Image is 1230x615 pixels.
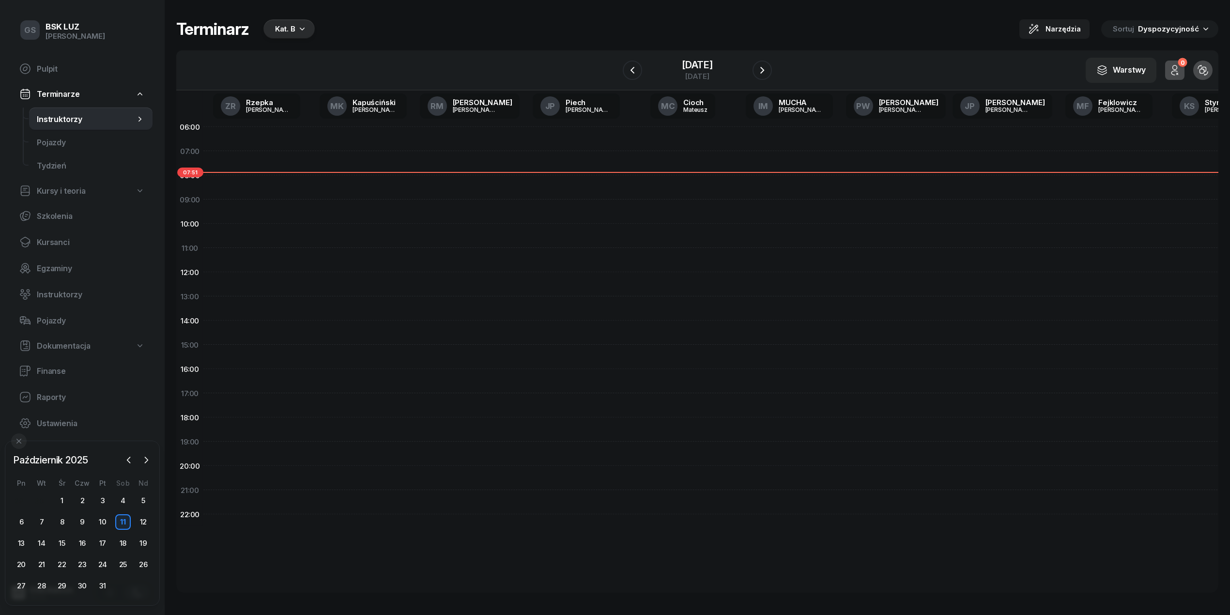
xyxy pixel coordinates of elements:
a: Instruktorzy [29,108,153,131]
div: MUCHA [779,99,825,106]
div: 3 [95,493,110,508]
span: Szkolenia [37,212,145,221]
div: 24 [95,557,110,572]
div: 1 [54,493,70,508]
a: PW[PERSON_NAME][PERSON_NAME] [846,93,946,119]
div: [DATE] [682,60,713,70]
span: Tydzień [37,161,145,170]
a: Terminarze [12,83,153,105]
a: IMMUCHA[PERSON_NAME] [746,93,833,119]
div: 11:00 [176,236,203,260]
span: RM [430,102,444,110]
span: Dokumentacja [37,341,91,351]
button: 0 [1165,61,1184,80]
a: Pojazdy [29,131,153,154]
div: 29 [15,497,23,505]
div: 14:00 [176,308,203,333]
div: 29 [54,578,70,594]
span: PW [856,102,870,110]
div: 16 [75,536,90,551]
div: Nd [133,479,154,487]
a: JPPiech[PERSON_NAME] [533,93,620,119]
div: [PERSON_NAME] [879,99,938,106]
div: 20 [14,557,29,572]
div: [PERSON_NAME] [985,99,1045,106]
div: 25 [115,557,131,572]
div: 18 [115,536,131,551]
span: MK [330,102,344,110]
div: Kat. B [275,23,295,35]
div: 30 [35,497,44,505]
div: 09:00 [176,187,203,212]
div: Śr [52,479,72,487]
span: Dyspozycyjność [1138,24,1199,33]
div: 22 [54,557,70,572]
div: Czw [72,479,92,487]
div: [PERSON_NAME] [566,107,612,113]
a: RM[PERSON_NAME][PERSON_NAME] [420,93,520,119]
div: BSK LUZ [46,23,105,31]
div: 06:00 [176,115,203,139]
div: 22:00 [176,502,203,526]
span: Terminarze [37,90,79,99]
div: 0 [1178,58,1187,67]
div: 20:00 [176,454,203,478]
div: [PERSON_NAME] [453,99,512,106]
span: JP [545,102,555,110]
span: JP [965,102,975,110]
div: [PERSON_NAME] [246,107,292,113]
button: Sortuj Dyspozycyjność [1101,20,1218,38]
div: 18:00 [176,405,203,430]
button: Kat. B [261,19,315,39]
span: Pulpit [37,64,145,74]
span: ZR [225,102,236,110]
span: MF [1076,102,1089,110]
a: MCCiochMateusz [650,93,715,119]
div: Sob [113,479,133,487]
span: 07:51 [177,168,203,177]
span: GS [24,26,36,34]
div: 17 [95,536,110,551]
div: 07:00 [176,139,203,163]
span: Październik 2025 [9,452,92,468]
span: Instruktorzy [37,290,145,299]
div: 10:00 [176,212,203,236]
div: [DATE] [682,73,713,80]
div: Cioch [683,99,707,106]
div: 19 [136,536,151,551]
span: Instruktorzy [37,115,135,124]
a: MFFejklowicz[PERSON_NAME] [1065,93,1153,119]
div: 11 [115,514,131,530]
div: Kapuściński [353,99,399,106]
div: 16:00 [176,357,203,381]
div: 9 [75,514,90,530]
span: Pojazdy [37,316,145,325]
span: Narzędzia [1045,23,1081,35]
a: Dokumentacja [12,335,153,356]
div: [PERSON_NAME] [46,32,105,41]
a: Kursy i teoria [12,180,153,201]
span: KS [1184,102,1195,110]
span: IM [758,102,769,110]
div: 6 [14,514,29,530]
div: [PERSON_NAME] [1098,107,1145,113]
div: [PERSON_NAME] [353,107,399,113]
div: [PERSON_NAME] [879,107,925,113]
div: Pt [92,479,113,487]
span: Finanse [37,367,145,376]
a: Egzaminy [12,257,153,280]
div: 13 [14,536,29,551]
div: 2 [75,493,90,508]
div: Mateusz [683,107,707,113]
div: 23 [75,557,90,572]
span: Kursanci [37,238,145,247]
div: 21:00 [176,478,203,502]
a: Finanse [12,359,153,383]
div: 13:00 [176,284,203,308]
div: 10 [95,514,110,530]
a: Ustawienia [12,412,153,435]
span: Egzaminy [37,264,145,273]
span: Kursy i teoria [37,186,86,196]
span: MC [661,102,675,110]
div: 17:00 [176,381,203,405]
